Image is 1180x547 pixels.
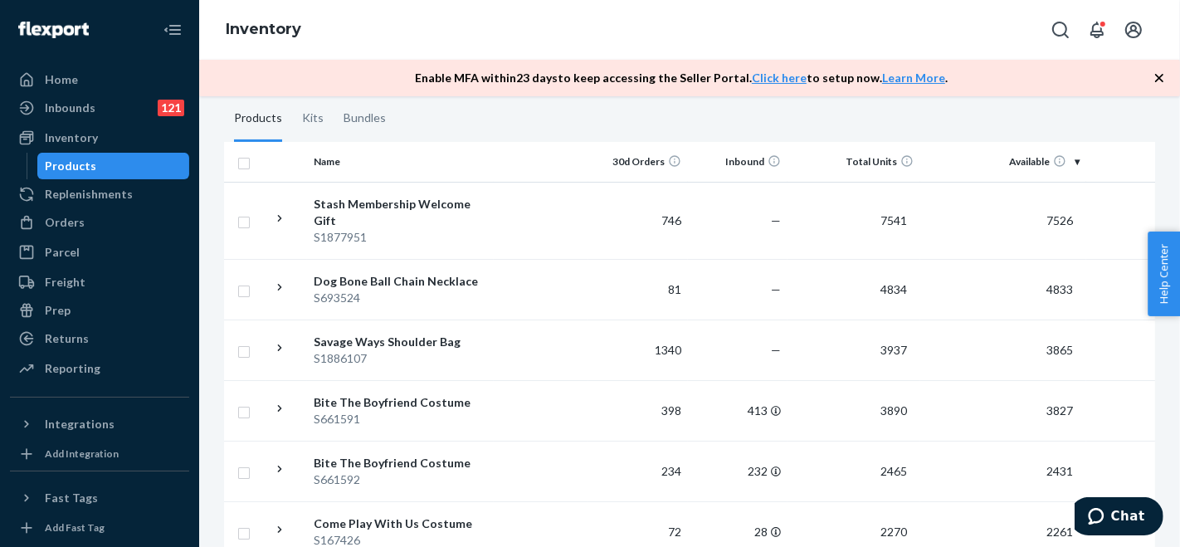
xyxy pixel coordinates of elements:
span: 4833 [1040,282,1080,296]
a: Reporting [10,355,189,382]
span: 7541 [874,213,914,227]
div: Home [45,71,78,88]
span: 2270 [874,525,914,539]
div: Products [234,95,282,142]
a: Prep [10,297,189,324]
div: Prep [45,302,71,319]
div: Reporting [45,360,100,377]
div: S661591 [314,411,487,427]
button: Close Navigation [156,13,189,46]
span: — [771,213,781,227]
div: 121 [158,100,184,116]
a: Add Fast Tag [10,518,189,538]
div: Inventory [45,129,98,146]
button: Open account menu [1117,13,1150,46]
td: 232 [688,441,787,501]
a: Inventory [10,125,189,151]
th: Inbound [688,142,787,182]
th: 30d Orders [588,142,688,182]
div: Kits [302,95,324,142]
p: Enable MFA within 23 days to keep accessing the Seller Portal. to setup now. . [415,70,948,86]
th: Name [307,142,494,182]
span: 3827 [1040,403,1080,418]
span: 2431 [1040,464,1080,478]
div: Inbounds [45,100,95,116]
th: Total Units [787,142,920,182]
a: Inventory [226,20,301,38]
div: Come Play With Us Costume [314,515,487,532]
div: Bite The Boyfriend Costume [314,394,487,411]
div: Add Integration [45,447,119,461]
span: 4834 [874,282,914,296]
div: Add Fast Tag [45,520,105,535]
a: Freight [10,269,189,295]
td: 1340 [588,320,688,380]
div: S1886107 [314,350,487,367]
td: 746 [588,182,688,259]
th: Available [920,142,1086,182]
button: Help Center [1148,232,1180,316]
td: 413 [688,380,787,441]
td: 234 [588,441,688,501]
iframe: Opens a widget where you can chat to one of our agents [1075,497,1163,539]
ol: breadcrumbs [212,6,315,54]
div: S693524 [314,290,487,306]
div: Savage Ways Shoulder Bag [314,334,487,350]
div: Stash Membership Welcome Gift [314,196,487,229]
div: Bundles [344,95,386,142]
a: Click here [752,71,807,85]
span: 7526 [1040,213,1080,227]
a: Returns [10,325,189,352]
button: Fast Tags [10,485,189,511]
button: Integrations [10,411,189,437]
button: Open Search Box [1044,13,1077,46]
a: Orders [10,209,189,236]
img: Flexport logo [18,22,89,38]
span: 3865 [1040,343,1080,357]
a: Learn More [882,71,945,85]
a: Inbounds121 [10,95,189,121]
div: S1877951 [314,229,487,246]
div: Orders [45,214,85,231]
div: Products [46,158,97,174]
td: 398 [588,380,688,441]
div: S661592 [314,471,487,488]
span: 2261 [1040,525,1080,539]
div: Replenishments [45,186,133,203]
div: Parcel [45,244,80,261]
span: — [771,343,781,357]
a: Add Integration [10,444,189,464]
button: Open notifications [1080,13,1114,46]
a: Home [10,66,189,93]
a: Products [37,153,190,179]
div: Fast Tags [45,490,98,506]
span: 3890 [874,403,914,418]
span: 2465 [874,464,914,478]
div: Dog Bone Ball Chain Necklace [314,273,487,290]
td: 81 [588,259,688,320]
span: 3937 [874,343,914,357]
a: Replenishments [10,181,189,208]
div: Freight [45,274,85,291]
span: — [771,282,781,296]
div: Returns [45,330,89,347]
div: Bite The Boyfriend Costume [314,455,487,471]
a: Parcel [10,239,189,266]
div: Integrations [45,416,115,432]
